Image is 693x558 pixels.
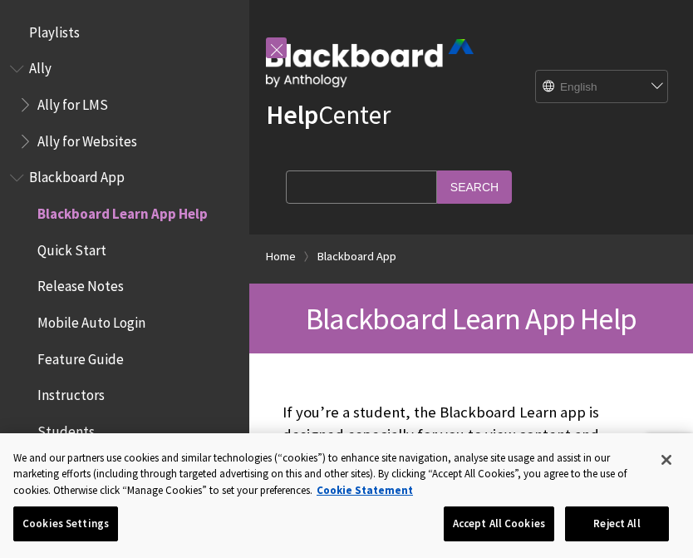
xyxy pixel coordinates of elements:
a: Blackboard App [317,246,396,267]
span: Playlists [29,18,80,41]
select: Site Language Selector [536,71,669,104]
a: HelpCenter [266,98,391,131]
span: Mobile Auto Login [37,309,145,331]
input: Search [437,170,512,203]
span: Blackboard Learn App Help [37,200,208,222]
strong: Help [266,98,318,131]
button: Cookies Settings [13,506,118,541]
span: Students [37,417,95,440]
img: Blackboard by Anthology [266,39,474,87]
button: Accept All Cookies [444,506,554,541]
span: Ally [29,55,52,77]
button: Reject All [565,506,669,541]
span: Blackboard App [29,164,125,186]
p: If you’re a student, the Blackboard Learn app is designed especially for you to view content and ... [283,402,660,532]
span: Quick Start [37,236,106,259]
span: Feature Guide [37,345,124,368]
nav: Book outline for Playlists [10,18,239,47]
span: Instructors [37,382,105,404]
span: Blackboard Learn App Help [306,299,636,338]
a: More information about your privacy, opens in a new tab [317,483,413,497]
button: Close [648,442,685,478]
span: Ally for Websites [37,127,137,150]
a: Home [266,246,296,267]
span: Ally for LMS [37,91,108,113]
span: Release Notes [37,273,124,295]
div: We and our partners use cookies and similar technologies (“cookies”) to enhance site navigation, ... [13,450,645,499]
nav: Book outline for Anthology Ally Help [10,55,239,156]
